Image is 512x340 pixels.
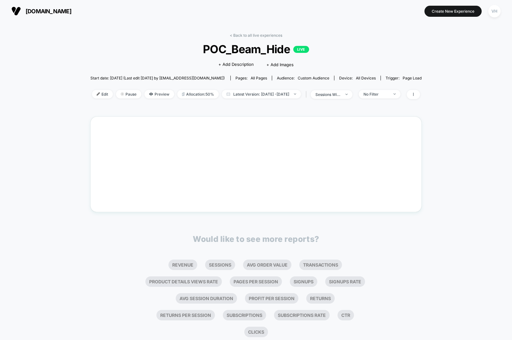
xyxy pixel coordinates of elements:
[107,42,405,56] span: POC_Beam_Hide
[277,76,329,80] div: Audience:
[26,8,71,15] span: [DOMAIN_NAME]
[243,260,291,270] li: Avg Order Value
[356,76,376,80] span: all devices
[424,6,482,17] button: Create New Experience
[97,92,100,96] img: edit
[386,76,422,80] div: Trigger:
[156,310,215,320] li: Returns Per Session
[144,90,174,98] span: Preview
[121,92,124,96] img: end
[315,92,341,97] div: sessions with impression
[222,90,301,98] span: Latest Version: [DATE] - [DATE]
[235,76,267,80] div: Pages:
[266,62,294,67] span: + Add Images
[9,6,73,16] button: [DOMAIN_NAME]
[403,76,422,80] span: Page Load
[177,90,219,98] span: Allocation: 50%
[486,5,503,18] button: VH
[245,293,298,304] li: Profit Per Session
[294,93,296,95] img: end
[304,90,311,99] span: |
[193,234,319,244] p: Would like to see more reports?
[11,6,21,16] img: Visually logo
[218,61,254,68] span: + Add Description
[338,310,354,320] li: Ctr
[488,5,501,17] div: VH
[298,76,329,80] span: Custom Audience
[182,92,185,96] img: rebalance
[244,327,268,337] li: Clicks
[168,260,197,270] li: Revenue
[306,293,335,304] li: Returns
[393,93,396,95] img: end
[205,260,235,270] li: Sessions
[92,90,113,98] span: Edit
[223,310,266,320] li: Subscriptions
[227,92,230,96] img: calendar
[251,76,267,80] span: all pages
[230,276,282,287] li: Pages Per Session
[90,76,225,80] span: Start date: [DATE] (Last edit [DATE] by [EMAIL_ADDRESS][DOMAIN_NAME])
[334,76,381,80] span: Device:
[176,293,237,304] li: Avg Session Duration
[325,276,365,287] li: Signups Rate
[145,276,222,287] li: Product Details Views Rate
[299,260,342,270] li: Transactions
[274,310,330,320] li: Subscriptions Rate
[363,92,389,97] div: No Filter
[290,276,317,287] li: Signups
[293,46,309,53] p: LIVE
[116,90,141,98] span: Pause
[230,33,282,38] a: < Back to all live experiences
[345,94,348,95] img: end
